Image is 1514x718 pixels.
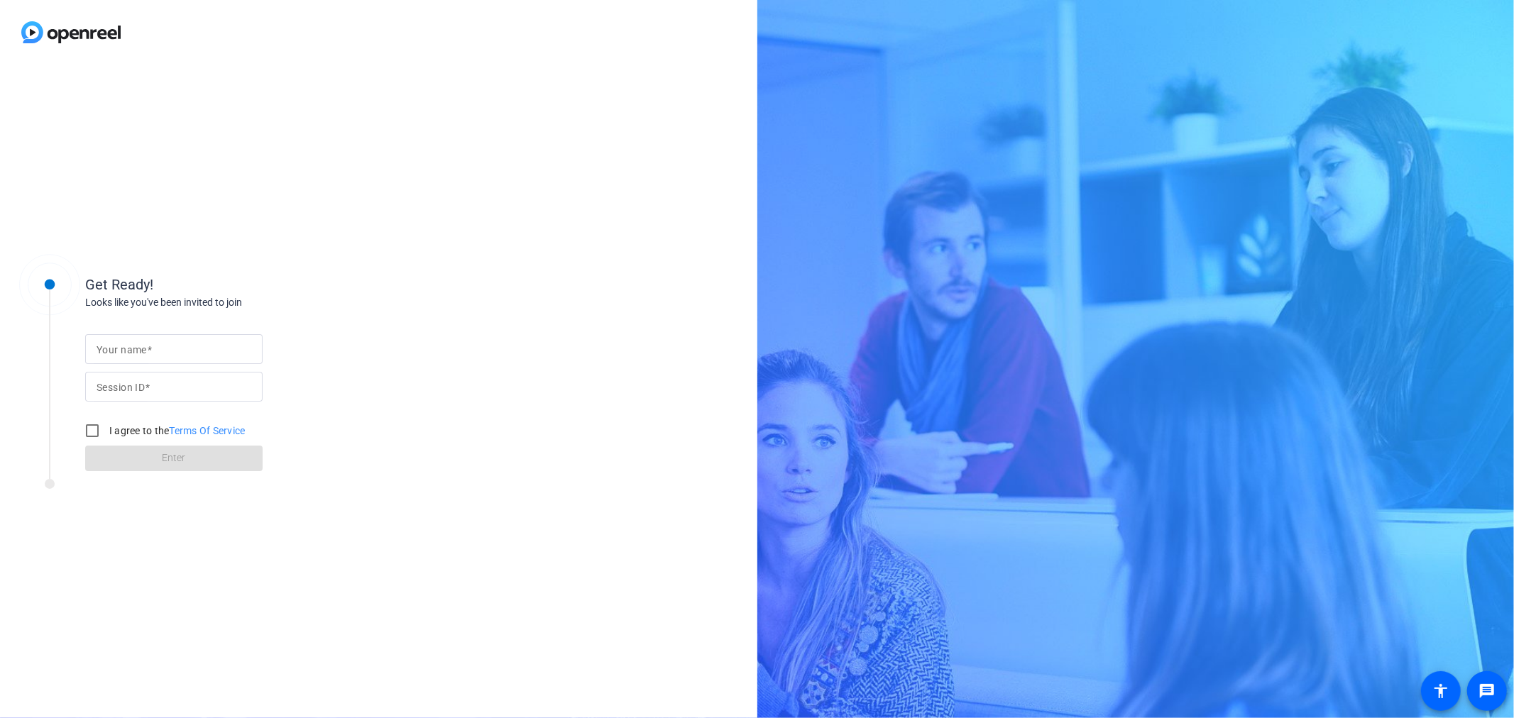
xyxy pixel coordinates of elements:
[85,274,369,295] div: Get Ready!
[106,424,246,438] label: I agree to the
[97,382,145,393] mat-label: Session ID
[1479,683,1496,700] mat-icon: message
[170,425,246,436] a: Terms Of Service
[85,295,369,310] div: Looks like you've been invited to join
[97,344,147,355] mat-label: Your name
[1432,683,1449,700] mat-icon: accessibility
